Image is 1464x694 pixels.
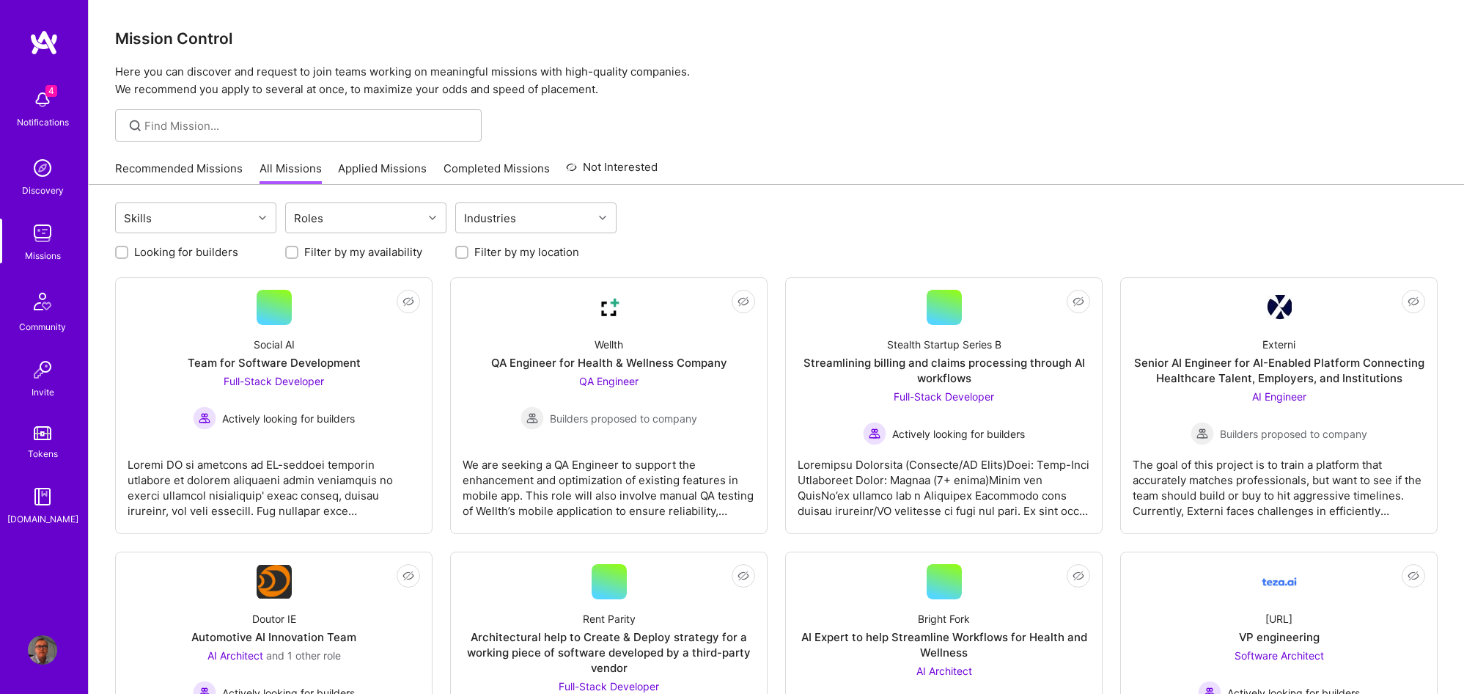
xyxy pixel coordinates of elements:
div: The goal of this project is to train a platform that accurately matches professionals, but want t... [1133,445,1425,519]
span: 4 [45,85,57,97]
label: Filter by my availability [304,244,422,260]
span: Full-Stack Developer [559,680,659,693]
img: Builders proposed to company [521,406,544,430]
img: bell [28,85,57,114]
img: Invite [28,355,57,384]
div: QA Engineer for Health & Wellness Company [491,355,727,370]
i: icon EyeClosed [402,296,414,307]
div: Notifications [17,114,69,130]
i: icon SearchGrey [127,117,144,134]
i: icon EyeClosed [1073,570,1084,582]
img: Company Logo [1267,295,1292,320]
div: Bright Fork [918,611,970,627]
span: and 1 other role [266,649,341,662]
span: AI Engineer [1252,390,1306,403]
span: Full-Stack Developer [224,375,324,387]
a: Company LogoWellthQA Engineer for Health & Wellness CompanyQA Engineer Builders proposed to compa... [463,290,755,522]
div: VP engineering [1239,629,1320,645]
img: Company Logo [257,565,292,599]
span: Software Architect [1235,649,1324,662]
img: Company Logo [592,290,627,325]
div: Tokens [28,446,58,461]
div: Wellth [595,337,623,352]
a: Applied Missions [338,161,427,185]
img: Builders proposed to company [1191,422,1214,445]
div: Senior AI Engineer for AI-Enabled Platform Connecting Healthcare Talent, Employers, and Institutions [1133,355,1425,386]
div: Externi [1262,337,1295,352]
div: [URL] [1265,611,1292,627]
img: tokens [34,426,51,440]
i: icon EyeClosed [1073,296,1084,307]
img: Community [25,284,60,319]
div: Missions [25,248,61,263]
a: Stealth Startup Series BStreamlining billing and claims processing through AI workflowsFull-Stack... [798,290,1090,522]
a: Company LogoExterniSenior AI Engineer for AI-Enabled Platform Connecting Healthcare Talent, Emplo... [1133,290,1425,522]
a: Not Interested [566,158,658,185]
span: Actively looking for builders [892,426,1025,442]
a: All Missions [260,161,322,185]
img: User Avatar [28,635,57,665]
div: [DOMAIN_NAME] [7,511,78,527]
img: Company Logo [1262,564,1297,599]
div: AI Expert to help Streamline Workflows for Health and Wellness [798,629,1090,660]
i: icon Chevron [599,214,606,222]
div: Social AI [254,337,295,352]
label: Filter by my location [474,244,579,260]
div: Doutor IE [252,611,296,627]
img: Actively looking for builders [193,406,216,430]
i: icon EyeClosed [1408,570,1419,582]
a: Recommended Missions [115,161,243,185]
div: Automotive AI Innovation Team [191,629,356,645]
span: AI Architect [207,649,263,662]
div: Industries [460,208,520,229]
i: icon Chevron [259,214,266,222]
div: Rent Parity [583,611,636,627]
div: Loremi DO si ametcons ad EL-seddoei temporin utlabore et dolorem aliquaeni admin veniamquis no ex... [128,445,420,519]
div: Loremipsu Dolorsita (Consecte/AD Elits)Doei: Temp-Inci Utlaboreet Dolor: Magnaa (7+ enima)Minim v... [798,445,1090,519]
a: User Avatar [24,635,61,665]
i: icon Chevron [429,214,436,222]
div: Streamlining billing and claims processing through AI workflows [798,355,1090,386]
span: AI Architect [916,665,972,677]
span: QA Engineer [579,375,639,387]
input: Find Mission... [144,118,471,134]
span: Actively looking for builders [222,411,355,426]
div: Skills [120,208,155,229]
div: Roles [290,208,327,229]
div: Discovery [22,183,64,198]
div: Team for Software Development [188,355,361,370]
img: Actively looking for builders [863,422,886,445]
span: Builders proposed to company [1220,426,1367,442]
img: logo [29,29,59,56]
div: We are seeking a QA Engineer to support the enhancement and optimization of existing features in ... [463,445,755,519]
span: Full-Stack Developer [894,390,994,403]
div: Architectural help to Create & Deploy strategy for a working piece of software developed by a thi... [463,629,755,676]
img: teamwork [28,219,57,248]
div: Invite [32,384,54,400]
div: Community [19,319,66,335]
a: Completed Missions [444,161,550,185]
a: Social AITeam for Software DevelopmentFull-Stack Developer Actively looking for buildersActively ... [128,290,420,522]
i: icon EyeClosed [1408,296,1419,307]
i: icon EyeClosed [402,570,414,582]
i: icon EyeClosed [737,296,749,307]
img: discovery [28,153,57,183]
p: Here you can discover and request to join teams working on meaningful missions with high-quality ... [115,63,1438,98]
img: guide book [28,482,57,511]
h3: Mission Control [115,29,1438,48]
i: icon EyeClosed [737,570,749,582]
div: Stealth Startup Series B [887,337,1001,352]
label: Looking for builders [134,244,238,260]
span: Builders proposed to company [550,411,697,426]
